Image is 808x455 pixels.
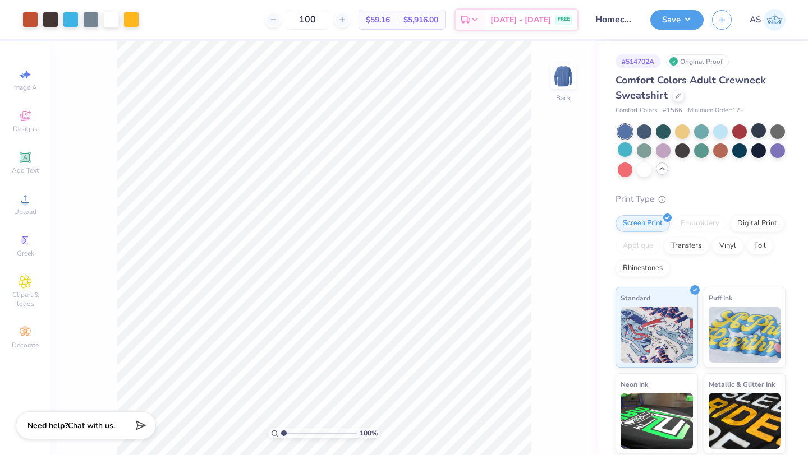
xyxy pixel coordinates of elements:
[750,13,761,26] span: AS
[556,93,571,103] div: Back
[366,14,390,26] span: $59.16
[747,238,773,254] div: Foil
[68,420,115,431] span: Chat with us.
[360,428,378,438] span: 100 %
[17,249,34,258] span: Greek
[664,238,709,254] div: Transfers
[712,238,743,254] div: Vinyl
[552,65,575,87] img: Back
[730,215,784,232] div: Digital Print
[709,292,732,304] span: Puff Ink
[490,14,551,26] span: [DATE] - [DATE]
[616,193,786,206] div: Print Type
[621,292,650,304] span: Standard
[27,420,68,431] strong: Need help?
[673,215,727,232] div: Embroidery
[621,393,693,449] img: Neon Ink
[12,166,39,175] span: Add Text
[688,106,744,115] span: Minimum Order: 12 +
[13,124,38,133] span: Designs
[403,14,438,26] span: $5,916.00
[587,8,642,31] input: Untitled Design
[663,106,682,115] span: # 1566
[12,341,39,350] span: Decorate
[616,260,670,277] div: Rhinestones
[621,307,693,363] img: Standard
[616,238,660,254] div: Applique
[709,378,775,390] span: Metallic & Glitter Ink
[12,83,39,92] span: Image AI
[616,73,766,102] span: Comfort Colors Adult Crewneck Sweatshirt
[650,10,704,30] button: Save
[286,10,329,30] input: – –
[709,393,781,449] img: Metallic & Glitter Ink
[666,54,729,68] div: Original Proof
[616,54,660,68] div: # 514702A
[558,16,570,24] span: FREE
[709,307,781,363] img: Puff Ink
[764,9,786,31] img: Aniya Sparrow
[750,9,786,31] a: AS
[616,106,657,115] span: Comfort Colors
[6,290,45,308] span: Clipart & logos
[621,378,648,390] span: Neon Ink
[14,207,36,216] span: Upload
[616,215,670,232] div: Screen Print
